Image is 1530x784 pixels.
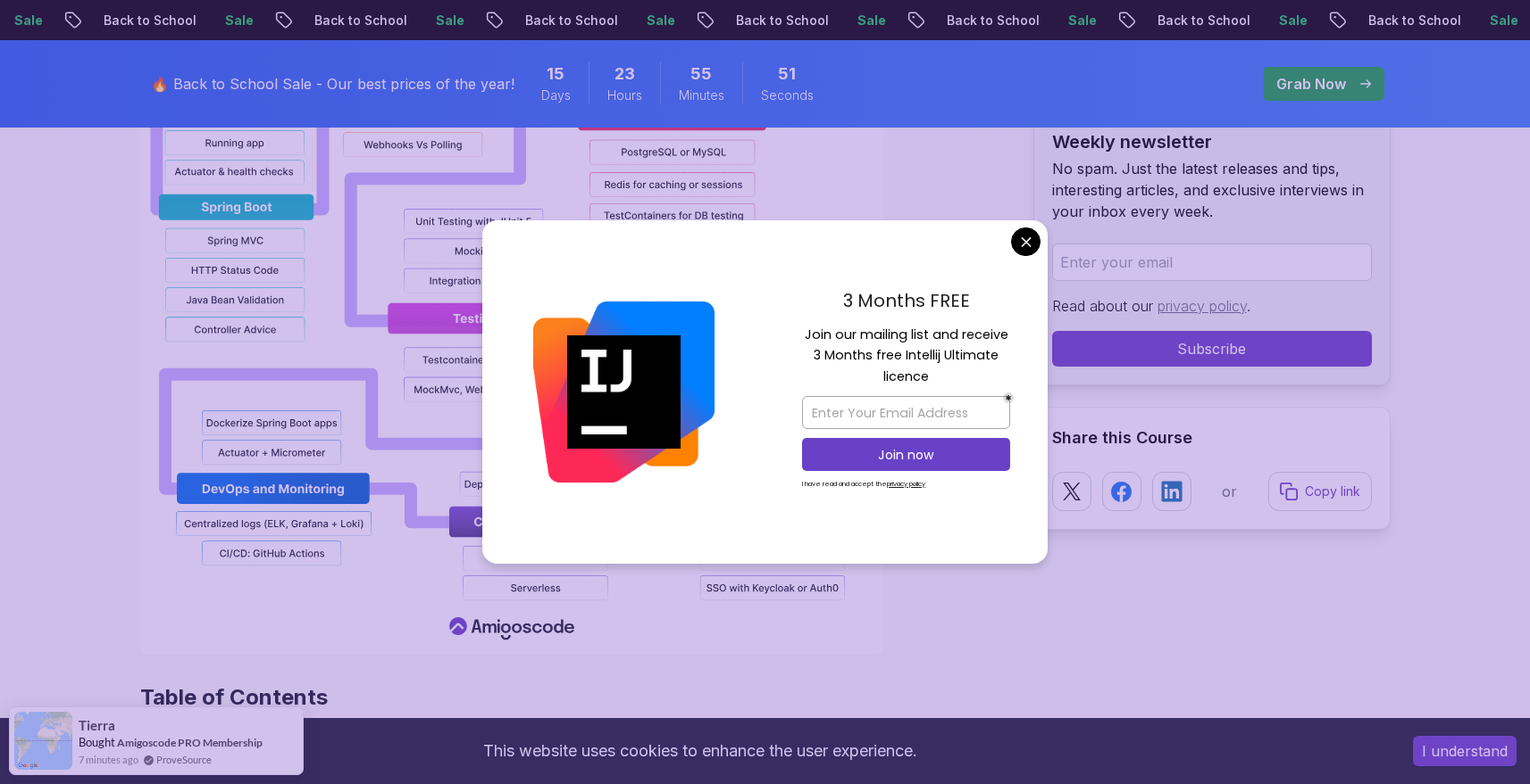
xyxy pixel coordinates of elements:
p: Grab Now [1276,73,1346,95]
p: or [1222,481,1237,502]
p: Copy link [1305,483,1360,500]
h2: Share this Course [1052,425,1372,450]
span: Minutes [679,87,724,104]
h2: Weekly newsletter [1052,129,1372,154]
div: This website uses cookies to enhance the user experience. [13,731,1386,771]
span: 51 Seconds [778,62,796,87]
p: Sale [421,12,478,29]
img: provesource social proof notification image [14,712,72,770]
span: 15 Days [547,62,564,87]
button: Accept cookies [1413,736,1517,766]
button: Copy link [1268,472,1372,511]
p: Back to School [1353,12,1475,29]
span: 55 Minutes [690,62,712,87]
span: 7 minutes ago [79,752,138,767]
span: 23 Hours [615,62,635,87]
p: Back to School [721,12,842,29]
a: privacy policy [1158,297,1247,315]
p: Back to School [299,12,421,29]
p: Read about our . [1052,295,1372,317]
p: No spam. Just the latest releases and tips, interesting articles, and exclusive interviews in you... [1052,158,1372,222]
span: Days [541,87,571,104]
span: Seconds [761,87,814,104]
p: Back to School [510,12,631,29]
p: 🔥 Back to School Sale - Our best prices of the year! [151,73,514,95]
p: Sale [1264,12,1321,29]
p: Sale [210,12,267,29]
a: Amigoscode PRO Membership [117,736,263,749]
p: Sale [1053,12,1110,29]
input: Enter your email [1052,243,1372,281]
p: Back to School [88,12,210,29]
span: Tierra [79,718,115,733]
p: Sale [631,12,689,29]
p: Sale [842,12,899,29]
span: Bought [79,735,115,749]
h2: Table of Contents [140,683,1005,712]
button: Subscribe [1052,331,1372,367]
a: ProveSource [156,752,212,767]
span: Hours [607,87,642,104]
p: Back to School [932,12,1053,29]
p: Back to School [1142,12,1264,29]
